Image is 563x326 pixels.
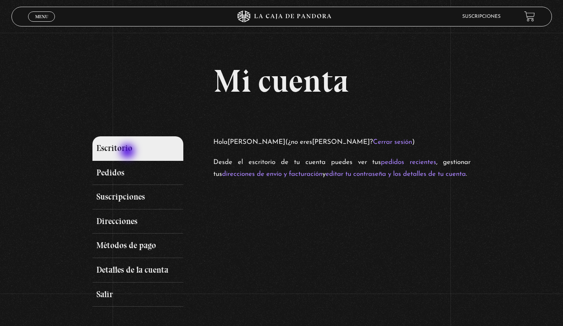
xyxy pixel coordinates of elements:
[92,185,183,209] a: Suscripciones
[228,139,285,145] strong: [PERSON_NAME]
[92,161,183,185] a: Pedidos
[524,11,535,22] a: View your shopping cart
[92,258,183,283] a: Detalles de la cuenta
[326,171,466,177] a: editar tu contraseña y los detalles de tu cuenta
[373,139,412,145] a: Cerrar sesión
[32,21,51,26] span: Cerrar
[381,159,436,166] a: pedidos recientes
[92,283,183,307] a: Salir
[213,156,471,181] p: Desde el escritorio de tu cuenta puedes ver tus , gestionar tus y .
[312,139,370,145] strong: [PERSON_NAME]
[92,136,206,307] nav: Páginas de cuenta
[35,14,48,19] span: Menu
[213,136,471,149] p: Hola (¿no eres ? )
[92,65,471,97] h1: Mi cuenta
[222,171,322,177] a: direcciones de envío y facturación
[92,136,183,161] a: Escritorio
[462,14,501,19] a: Suscripciones
[92,209,183,234] a: Direcciones
[92,234,183,258] a: Métodos de pago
